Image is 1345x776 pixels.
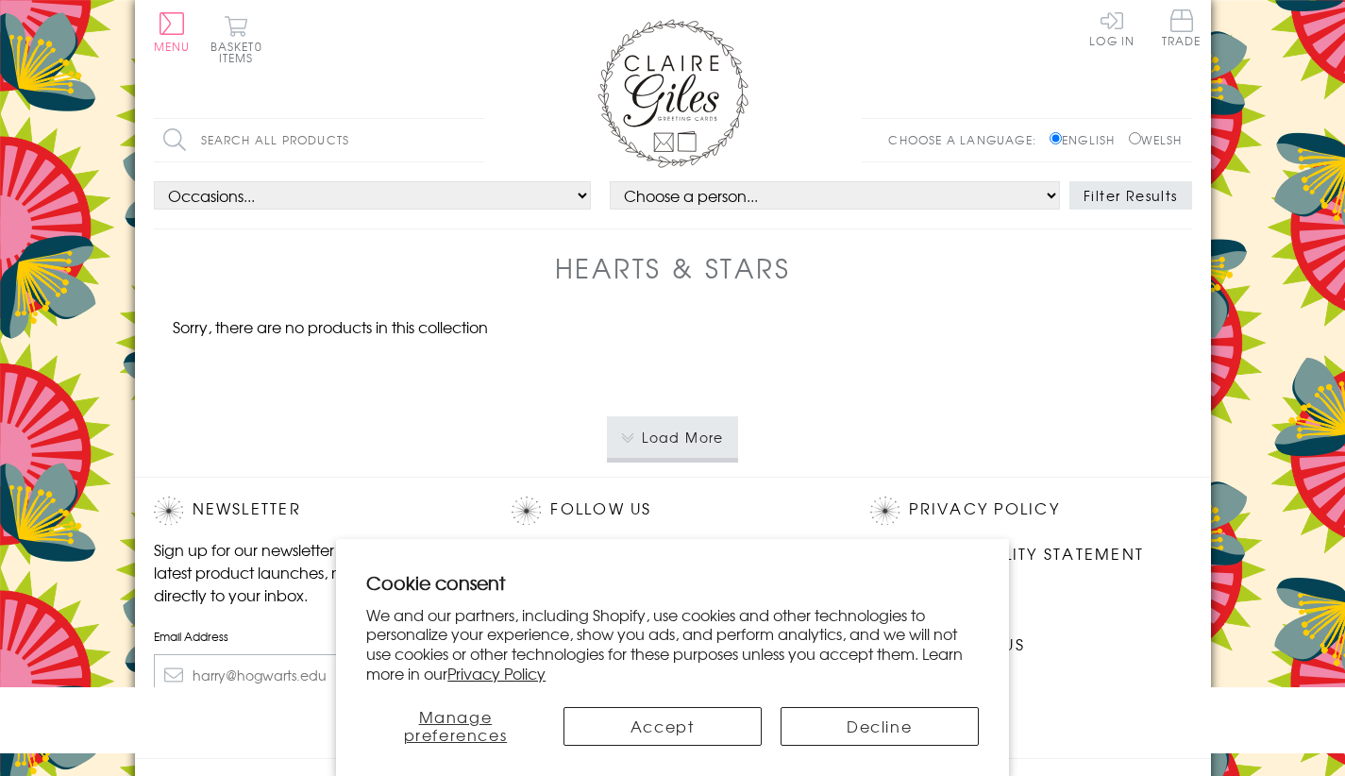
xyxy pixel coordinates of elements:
[465,119,484,161] input: Search
[512,497,832,525] h2: Follow Us
[154,628,475,645] label: Email Address
[909,542,1144,567] a: Accessibility Statement
[366,605,979,683] p: We and our partners, including Shopify, use cookies and other technologies to personalize your ex...
[1089,9,1135,46] a: Log In
[1162,9,1202,46] span: Trade
[210,15,262,63] button: Basket0 items
[219,38,262,66] span: 0 items
[781,707,979,746] button: Decline
[154,315,507,338] p: Sorry, there are no products in this collection
[563,707,762,746] button: Accept
[607,416,738,458] button: Load More
[597,19,748,168] img: Claire Giles Greetings Cards
[154,12,191,52] button: Menu
[404,705,508,746] span: Manage preferences
[512,538,832,606] p: Join us on our social networking profiles for up to the minute news and product releases the mome...
[1050,132,1062,144] input: English
[888,131,1046,148] p: Choose a language:
[154,654,475,697] input: harry@hogwarts.edu
[447,662,546,684] a: Privacy Policy
[154,119,484,161] input: Search all products
[555,248,791,287] h1: Hearts & Stars
[154,538,475,606] p: Sign up for our newsletter to receive the latest product launches, news and offers directly to yo...
[366,569,979,596] h2: Cookie consent
[154,38,191,55] span: Menu
[1129,131,1183,148] label: Welsh
[1129,132,1141,144] input: Welsh
[154,497,475,525] h2: Newsletter
[1162,9,1202,50] a: Trade
[909,497,1059,522] a: Privacy Policy
[1069,181,1192,210] button: Filter Results
[366,707,544,746] button: Manage preferences
[1050,131,1124,148] label: English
